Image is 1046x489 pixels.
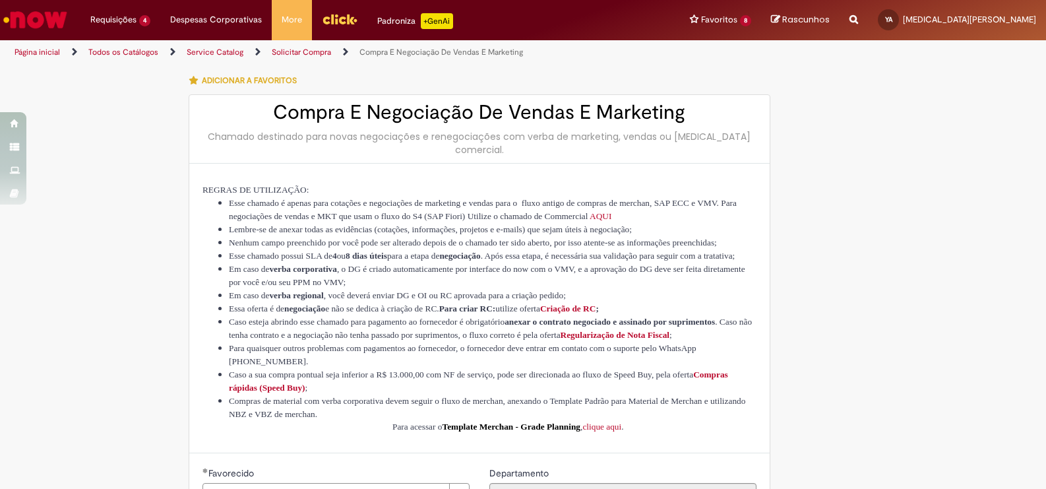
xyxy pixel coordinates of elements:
[330,198,493,208] span: cotações e negociações de marketing e vendas
[621,422,623,432] span: .
[561,329,669,341] a: Regularização de Nota Fiscal
[202,468,208,473] span: Obrigatório Preenchido
[392,422,443,432] span: Para acessar o
[495,304,540,313] span: utilize oferta
[229,264,745,287] span: , o DG é criado automaticamente por interface do now com o VMV, e a aprovação do DG deve ser feit...
[202,130,756,156] div: Chamado destinado para novas negociações e renegociações com verba de marketing, vendas ou [MEDIC...
[387,251,440,261] span: para a etapa de
[229,396,745,419] span: Compras de material com verba corporativa devem seguir o fluxo de merchan, anexando o Template Pa...
[701,13,737,26] span: Favoritos
[505,317,715,327] span: anexar o contrato negociado e assinado por suprimentos
[325,304,439,313] span: e não se dedica à criação de RC.
[332,251,337,261] span: 4
[288,185,301,195] span: ÇÃ
[580,422,582,432] span: ,
[229,304,284,313] span: Essa oferta é de
[139,15,150,26] span: 4
[229,198,328,208] span: Esse chamado é apenas para
[208,467,257,479] span: Necessários - Favorecido
[15,47,60,57] a: Página inicial
[10,40,687,65] ul: Trilhas de página
[1,7,69,33] img: ServiceNow
[489,467,551,480] label: Somente leitura - Departamento
[282,13,302,26] span: More
[442,422,580,432] span: Template Merchan - Grade Planning
[582,422,621,432] a: clique aqui
[187,47,243,57] a: Service Catalog
[439,251,480,261] span: negociação
[272,47,331,57] a: Solicitar Compra
[337,251,346,261] span: ou
[202,75,297,86] span: Adicionar a Favoritos
[229,251,332,261] span: Esse chamado possui SLA de
[202,185,288,195] span: REGRAS DE UTILIZA
[324,290,566,300] span: , você deverá enviar DG e OI ou RC aprovada para a criação pedido;
[90,13,137,26] span: Requisições
[229,343,696,366] span: Para quaisquer outros problemas com pagamentos ao fornecedor, o fornecedor deve entrar em contato...
[740,15,751,26] span: 8
[229,368,728,393] a: Compras rápidas (Speed Buy)
[229,290,269,300] span: Em caso de
[439,304,496,313] span: Para criar RC:
[229,370,693,379] span: Caso a sua compra pontual seja inferior a R$ 13.000,00 com NF de serviço, pode ser direcionada ao...
[346,251,387,261] span: 8 dias úteis
[782,13,830,26] span: Rascunhos
[540,302,596,314] a: Criação de RC
[359,47,523,57] a: Compra E Negociação De Vendas E Marketing
[590,211,611,221] span: AQUI
[284,304,325,313] span: negociação
[771,14,830,26] a: Rascunhos
[229,264,269,274] span: Em caso de
[377,13,453,29] div: Padroniza
[322,9,357,29] img: click_logo_yellow_360x200.png
[489,467,551,479] span: Somente leitura - Departamento
[305,383,308,393] span: ;
[269,290,323,300] span: verba regional
[170,13,262,26] span: Despesas Corporativas
[229,224,632,234] span: Lembre-se de anexar todas as evidências (cotações, informações, projetos e e-mails) que sejam úte...
[540,304,596,313] span: Criação de RC
[269,264,337,274] span: verba corporativa
[229,317,505,327] span: Caso esteja abrindo esse chamado para pagamento ao fornecedor é obrigatório
[229,198,737,221] span: para o fluxo antigo de compras de merchan, SAP ECC e VMV. Para negociações de vendas e MKT que us...
[669,330,672,340] span: ;
[481,251,735,261] span: . Após essa etapa, é necessária sua validação para seguir com a tratativa;
[189,67,304,94] button: Adicionar a Favoritos
[421,13,453,29] p: +GenAi
[88,47,158,57] a: Todos os Catálogos
[229,238,717,247] span: Nenhum campo preenchido por você pode ser alterado depois de o chamado ter sido aberto, por isso ...
[300,185,309,195] span: O:
[561,330,669,340] span: Regularização de Nota Fiscal
[590,210,611,222] a: AQUI
[596,304,598,313] span: ;
[903,14,1036,25] span: [MEDICAL_DATA][PERSON_NAME]
[202,102,756,123] h2: Compra E Negociação De Vendas E Marketing
[885,15,892,24] span: YA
